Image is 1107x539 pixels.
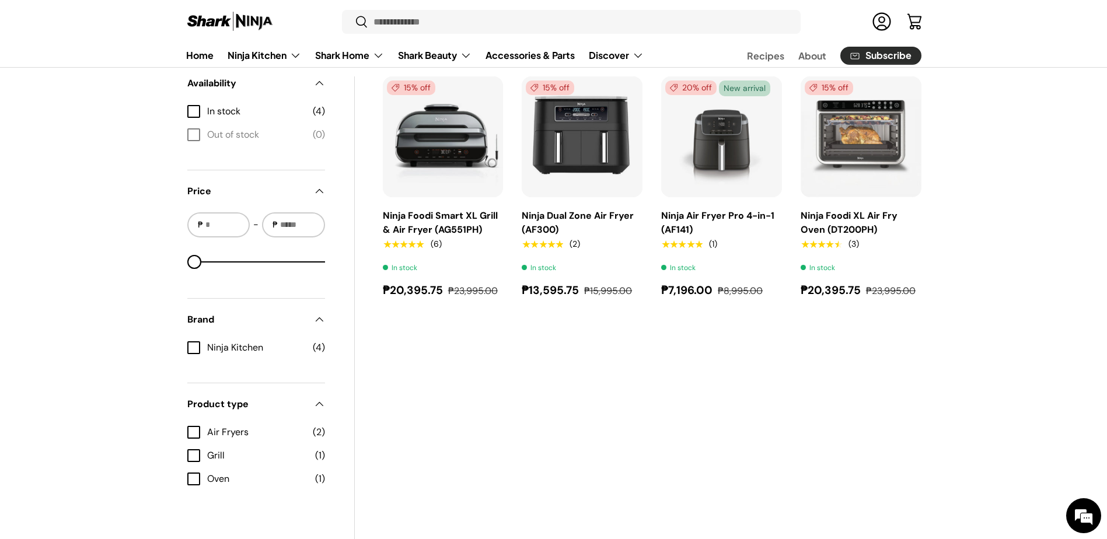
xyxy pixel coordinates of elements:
[865,51,912,61] span: Subscribe
[719,44,921,67] nav: Secondary
[522,209,634,236] a: Ninja Dual Zone Air Fryer (AF300)
[582,44,651,67] summary: Discover
[207,472,308,486] span: Oven
[187,383,325,425] summary: Product type
[805,80,853,95] span: 15% off
[207,128,306,142] span: Out of stock
[747,44,784,67] a: Recipes
[187,397,306,411] span: Product type
[801,209,898,236] a: Ninja Foodi XL Air Fry Oven (DT200PH)
[207,341,306,355] span: Ninja Kitchen
[522,76,642,197] a: Ninja Dual Zone Air Fryer (AF300)
[387,80,435,95] span: 15% off
[207,104,306,118] span: In stock
[383,76,504,197] img: ninja-foodi-smart-xl-grill-and-air-fryer-full-view-shark-ninja-philippines
[187,170,325,212] summary: Price
[383,209,498,236] a: Ninja Foodi Smart XL Grill & Air Fryer (AG551PH)
[801,76,921,197] a: Ninja Foodi XL Air Fry Oven (DT200PH)
[313,425,325,439] span: (2)
[486,44,575,66] a: Accessories & Parts
[661,76,782,197] img: https://sharkninja.com.ph/products/ninja-air-fryer-pro-4-in-1-af141
[308,44,391,67] summary: Shark Home
[187,299,325,341] summary: Brand
[801,76,921,197] img: ninja-foodi-xl-air-fry-oven-with-sample-food-content-full-view-sharkninja-philippines
[221,44,308,67] summary: Ninja Kitchen
[315,449,325,463] span: (1)
[383,76,504,197] a: Ninja Foodi Smart XL Grill & Air Fryer (AG551PH)
[665,80,717,95] span: 20% off
[253,218,259,232] span: -
[391,44,479,67] summary: Shark Beauty
[186,10,274,33] img: Shark Ninja Philippines
[661,209,774,236] a: Ninja Air Fryer Pro 4-in-1 (AF141)
[661,76,782,197] a: Ninja Air Fryer Pro 4-in-1 (AF141)
[187,184,306,198] span: Price
[187,76,306,90] span: Availability
[526,80,574,95] span: 15% off
[186,44,214,66] a: Home
[315,472,325,486] span: (1)
[207,425,306,439] span: Air Fryers
[271,219,279,231] span: ₱
[187,313,306,327] span: Brand
[197,219,204,231] span: ₱
[313,341,325,355] span: (4)
[186,44,644,67] nav: Primary
[313,104,325,118] span: (4)
[313,128,325,142] span: (0)
[207,449,308,463] span: Grill
[719,80,770,96] span: New arrival
[798,44,826,67] a: About
[840,47,921,65] a: Subscribe
[187,62,325,104] summary: Availability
